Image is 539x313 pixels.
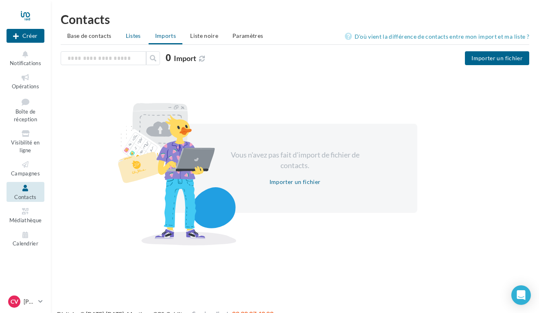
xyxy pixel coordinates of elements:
[11,298,18,306] span: CV
[511,285,531,305] div: Open Intercom Messenger
[7,205,44,225] a: Médiathèque
[11,170,40,177] span: Campagnes
[266,177,324,187] button: Importer un fichier
[126,32,141,39] span: Listes
[7,29,44,43] button: Créer
[14,194,37,200] span: Contacts
[166,53,171,62] span: 0
[7,294,44,309] a: CV [PERSON_NAME]
[7,182,44,202] a: Contacts
[10,60,41,66] span: Notifications
[11,139,39,153] span: Visibilité en ligne
[61,13,529,25] h1: Contacts
[345,32,529,42] a: D'où vient la différence de contacts entre mon import et ma liste ?
[12,83,39,90] span: Opérations
[7,48,44,68] button: Notifications
[7,127,44,155] a: Visibilité en ligne
[465,51,529,65] button: Importer un fichier
[7,71,44,91] a: Opérations
[7,29,44,43] div: Nouvelle campagne
[232,32,263,39] span: Paramètres
[174,54,196,63] span: Import
[7,229,44,249] a: Calendrier
[9,217,42,223] span: Médiathèque
[13,241,38,247] span: Calendrier
[24,298,35,306] p: [PERSON_NAME]
[7,95,44,125] a: Boîte de réception
[190,32,218,39] span: Liste noire
[7,158,44,178] a: Campagnes
[225,150,365,171] div: Vous n'avez pas fait d'import de fichier de contacts.
[14,108,37,123] span: Boîte de réception
[67,32,112,39] span: Base de contacts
